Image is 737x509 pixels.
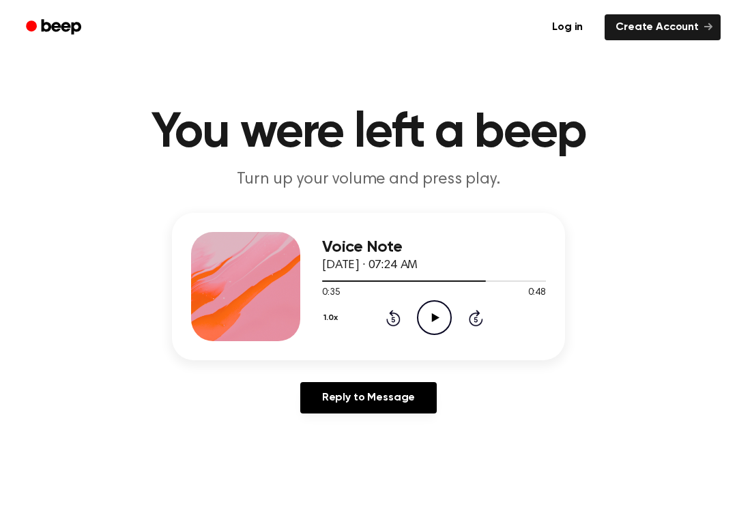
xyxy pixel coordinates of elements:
[538,12,596,43] a: Log in
[106,169,631,191] p: Turn up your volume and press play.
[300,382,437,413] a: Reply to Message
[322,259,418,272] span: [DATE] · 07:24 AM
[322,306,343,330] button: 1.0x
[528,286,546,300] span: 0:48
[16,14,93,41] a: Beep
[605,14,721,40] a: Create Account
[322,238,546,257] h3: Voice Note
[19,108,718,158] h1: You were left a beep
[322,286,340,300] span: 0:35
